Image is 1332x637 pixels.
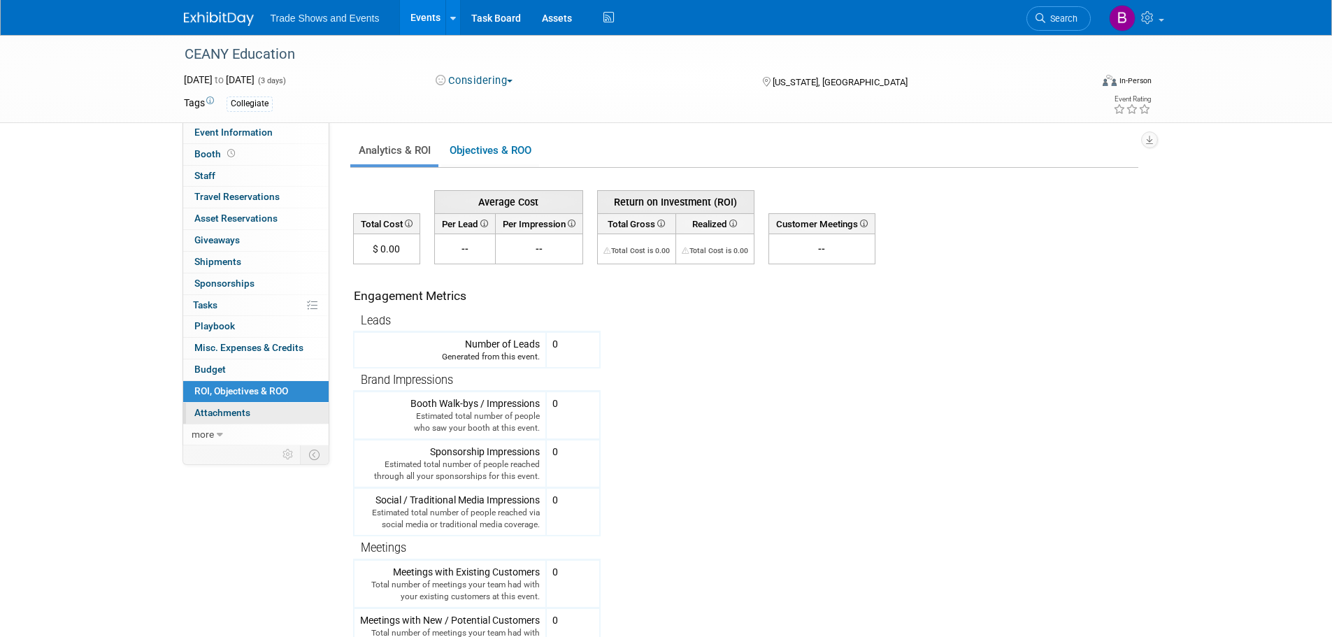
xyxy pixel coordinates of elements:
[360,445,540,482] div: Sponsorship Impressions
[675,213,754,234] th: Realized
[194,320,235,331] span: Playbook
[361,541,406,554] span: Meetings
[194,170,215,181] span: Staff
[682,242,748,256] div: The Total Cost for this event needs to be greater than 0.00 in order for ROI to get calculated. S...
[194,213,278,224] span: Asset Reservations
[183,122,329,143] a: Event Information
[227,96,273,111] div: Collegiate
[360,579,540,603] div: Total number of meetings your team had with your existing customers at this event.
[361,314,391,327] span: Leads
[183,208,329,229] a: Asset Reservations
[194,364,226,375] span: Budget
[603,242,670,256] div: The Total Cost for this event needs to be greater than 0.00 in order for ROI to get calculated. S...
[194,342,303,353] span: Misc. Expenses & Credits
[775,242,869,256] div: --
[353,234,420,264] td: $ 0.00
[1026,6,1091,31] a: Search
[768,213,875,234] th: Customer Meetings
[180,42,1070,67] div: CEANY Education
[441,137,539,164] a: Objectives & ROO
[194,234,240,245] span: Giveaways
[461,243,468,255] span: --
[350,137,438,164] a: Analytics & ROI
[276,445,301,464] td: Personalize Event Tab Strip
[183,273,329,294] a: Sponsorships
[183,381,329,402] a: ROI, Objectives & ROO
[257,76,286,85] span: (3 days)
[360,565,540,603] div: Meetings with Existing Customers
[183,359,329,380] a: Budget
[552,493,558,507] div: 0
[552,337,558,351] div: 0
[431,73,518,88] button: Considering
[194,407,250,418] span: Attachments
[1008,73,1152,94] div: Event Format
[213,74,226,85] span: to
[495,213,582,234] th: Per Impression
[194,127,273,138] span: Event Information
[183,338,329,359] a: Misc. Expenses & Credits
[354,287,594,305] div: Engagement Metrics
[552,613,558,627] div: 0
[353,213,420,234] th: Total Cost
[183,166,329,187] a: Staff
[184,74,255,85] span: [DATE] [DATE]
[224,148,238,159] span: Booth not reserved yet
[183,252,329,273] a: Shipments
[194,148,238,159] span: Booth
[271,13,380,24] span: Trade Shows and Events
[361,373,453,387] span: Brand Impressions
[183,424,329,445] a: more
[434,190,582,213] th: Average Cost
[434,213,495,234] th: Per Lead
[183,187,329,208] a: Travel Reservations
[1109,5,1136,31] img: Bobby DeSpain
[194,256,241,267] span: Shipments
[1113,96,1151,103] div: Event Rating
[597,213,675,234] th: Total Gross
[194,191,280,202] span: Travel Reservations
[360,337,540,363] div: Number of Leads
[183,316,329,337] a: Playbook
[184,96,214,112] td: Tags
[183,295,329,316] a: Tasks
[183,144,329,165] a: Booth
[193,299,217,310] span: Tasks
[300,445,329,464] td: Toggle Event Tabs
[194,385,288,396] span: ROI, Objectives & ROO
[183,230,329,251] a: Giveaways
[597,190,754,213] th: Return on Investment (ROI)
[360,410,540,434] div: Estimated total number of people who saw your booth at this event.
[360,351,540,363] div: Generated from this event.
[360,396,540,434] div: Booth Walk-bys / Impressions
[184,12,254,26] img: ExhibitDay
[552,565,558,579] div: 0
[536,243,543,255] span: --
[192,429,214,440] span: more
[1103,75,1117,86] img: Format-Inperson.png
[552,396,558,410] div: 0
[360,507,540,531] div: Estimated total number of people reached via social media or traditional media coverage.
[360,493,540,531] div: Social / Traditional Media Impressions
[183,403,329,424] a: Attachments
[1119,76,1152,86] div: In-Person
[773,77,908,87] span: [US_STATE], [GEOGRAPHIC_DATA]
[552,445,558,459] div: 0
[360,459,540,482] div: Estimated total number of people reached through all your sponsorships for this event.
[194,278,255,289] span: Sponsorships
[1045,13,1077,24] span: Search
